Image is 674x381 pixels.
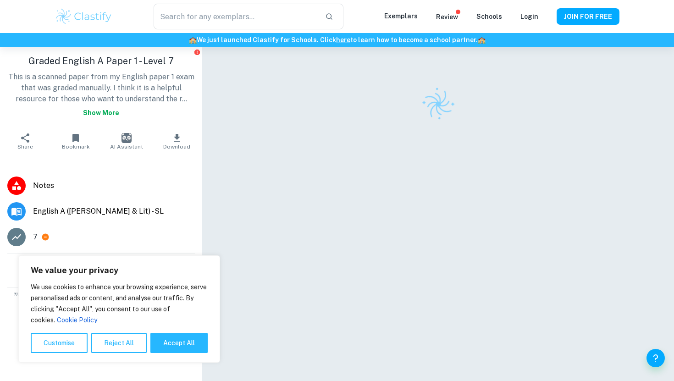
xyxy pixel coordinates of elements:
[520,13,538,20] a: Login
[476,13,502,20] a: Schools
[17,144,33,150] span: Share
[18,255,220,363] div: We value your privacy
[163,144,190,150] span: Download
[33,206,195,217] span: English A ([PERSON_NAME] & Lit) - SL
[193,49,200,55] button: Report issue
[646,349,665,367] button: Help and Feedback
[7,54,195,68] h1: Graded English A Paper 1 - Level 7
[152,128,202,154] button: Download
[2,35,672,45] h6: We just launched Clastify for Schools. Click to learn how to become a school partner.
[62,144,90,150] span: Bookmark
[478,36,486,44] span: 🏫
[150,333,208,353] button: Accept All
[110,144,143,150] span: AI Assistant
[189,36,197,44] span: 🏫
[33,180,195,191] span: Notes
[436,12,458,22] p: Review
[415,82,461,127] img: Clastify logo
[154,4,318,29] input: Search for any exemplars...
[336,36,350,44] a: here
[31,282,208,326] p: We use cookies to enhance your browsing experience, serve personalised ads or content, and analys...
[122,133,132,143] img: AI Assistant
[4,291,199,305] span: This is an example of past student work. Do not copy or submit as your own. Use to understand the...
[50,128,101,154] button: Bookmark
[557,8,619,25] button: JOIN FOR FREE
[7,72,195,121] p: This is a scanned paper from my English paper 1 exam that was graded manually. I think it is a he...
[31,265,208,276] p: We value your privacy
[384,11,418,21] p: Exemplars
[33,232,38,243] p: 7
[101,128,152,154] button: AI Assistant
[56,316,98,324] a: Cookie Policy
[91,333,147,353] button: Reject All
[55,7,113,26] img: Clastify logo
[79,105,123,121] button: Show more
[31,333,88,353] button: Customise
